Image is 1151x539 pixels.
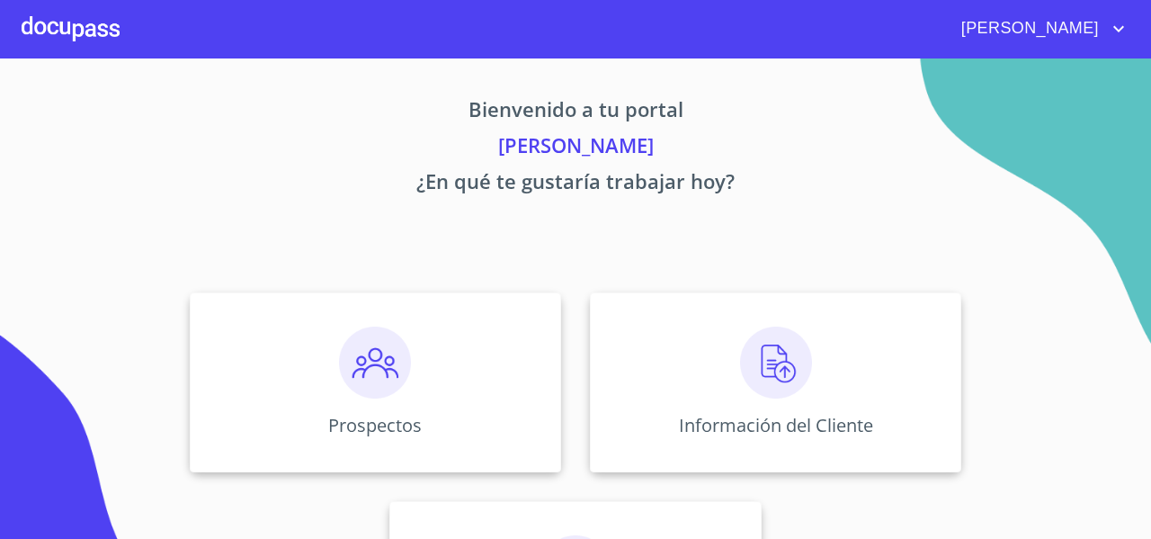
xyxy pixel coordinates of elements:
p: Prospectos [328,413,422,437]
p: Bienvenido a tu portal [22,94,1129,130]
img: carga.png [740,327,812,399]
img: prospectos.png [339,327,411,399]
span: [PERSON_NAME] [948,14,1108,43]
p: ¿En qué te gustaría trabajar hoy? [22,166,1129,202]
button: account of current user [948,14,1129,43]
p: [PERSON_NAME] [22,130,1129,166]
p: Información del Cliente [679,413,873,437]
